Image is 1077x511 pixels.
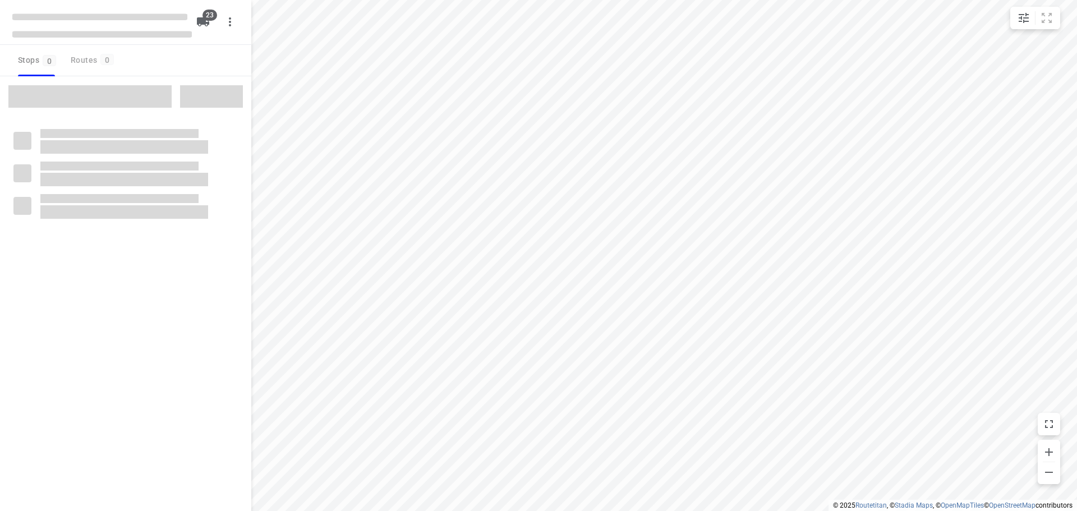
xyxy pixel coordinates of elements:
[895,501,933,509] a: Stadia Maps
[989,501,1035,509] a: OpenStreetMap
[941,501,984,509] a: OpenMapTiles
[855,501,887,509] a: Routetitan
[833,501,1073,509] li: © 2025 , © , © © contributors
[1010,7,1060,29] div: small contained button group
[1012,7,1035,29] button: Map settings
